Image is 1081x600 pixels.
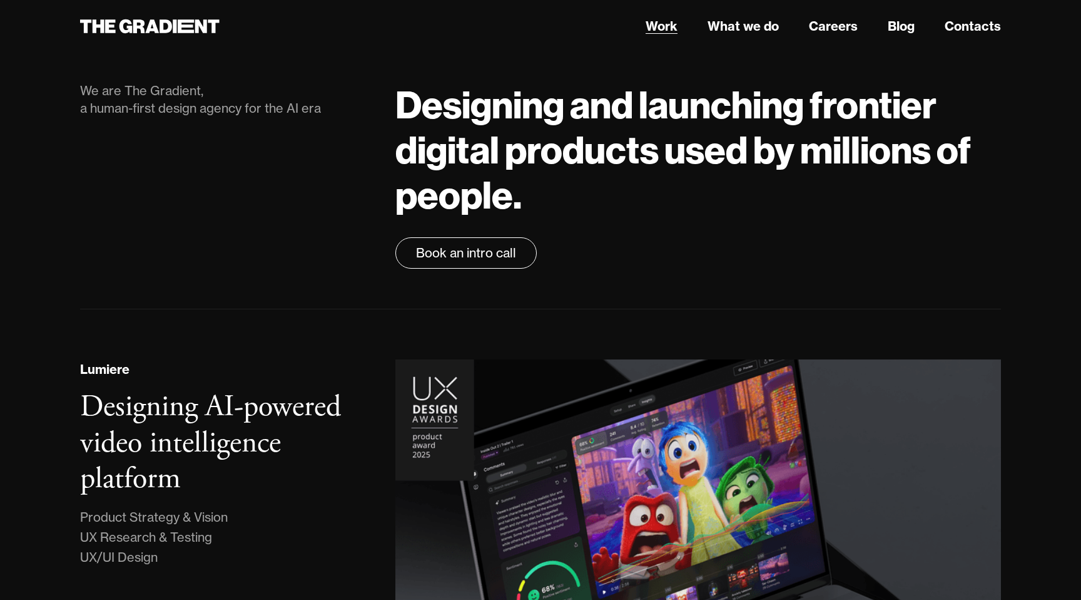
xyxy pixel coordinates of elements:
h3: Designing AI-powered video intelligence platform [80,388,341,498]
a: Work [646,17,678,36]
a: Book an intro call [395,237,537,269]
div: Lumiere [80,360,129,379]
a: Careers [809,17,858,36]
a: Contacts [945,17,1001,36]
a: What we do [708,17,779,36]
div: We are The Gradient, a human-first design agency for the AI era [80,82,370,117]
h1: Designing and launching frontier digital products used by millions of people. [395,82,1001,217]
div: Product Strategy & Vision UX Research & Testing UX/UI Design [80,507,228,567]
a: Blog [888,17,915,36]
